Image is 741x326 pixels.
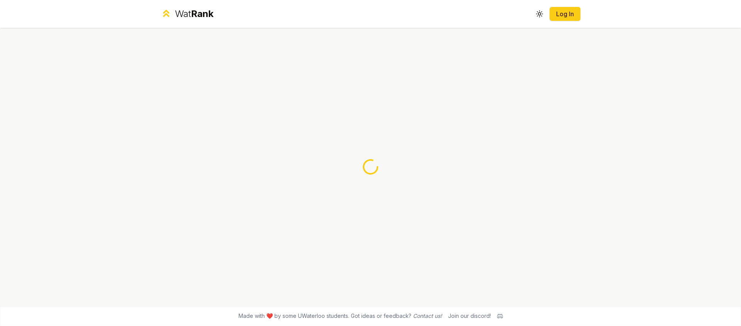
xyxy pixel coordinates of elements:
div: Join our discord! [448,312,491,320]
div: Wat [175,8,213,20]
button: Log In [550,7,580,21]
a: Contact us! [413,312,442,319]
span: Made with ❤️ by some UWaterloo students. Got ideas or feedback? [239,312,442,320]
span: Rank [191,8,213,19]
a: Log In [556,9,574,19]
a: WatRank [161,8,213,20]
